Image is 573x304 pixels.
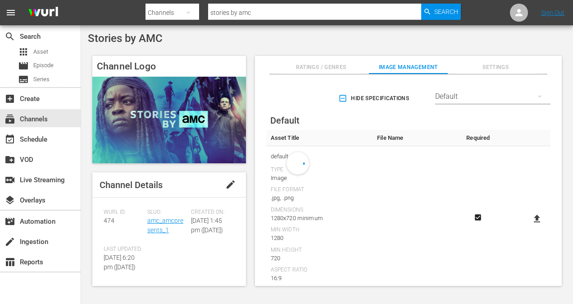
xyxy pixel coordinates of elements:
[271,166,368,174] div: Type
[33,61,54,70] span: Episode
[369,63,447,72] span: Image Management
[271,274,368,283] div: 16:9
[147,217,183,234] a: amc_amcpresents_1
[18,74,29,85] span: Series
[5,236,15,247] span: Ingestion
[435,84,550,109] div: Default
[271,226,368,234] div: Min Width
[33,75,50,84] span: Series
[5,7,16,18] span: menu
[271,214,368,223] div: 1280x720 minimum
[18,46,29,57] span: Asset
[5,93,15,104] span: Create
[5,154,15,165] span: VOD
[191,217,223,234] span: [DATE] 1:45 pm ([DATE])
[5,175,15,185] span: Live Streaming
[271,151,368,162] span: default
[271,247,368,254] div: Min Height
[5,216,15,227] span: Automation
[271,234,368,243] div: 1280
[270,115,300,126] span: Default
[104,254,136,271] span: [DATE] 6:20 pm ([DATE])
[5,31,15,42] span: Search
[462,130,494,146] th: Required
[5,134,15,145] span: Schedule
[147,209,186,216] span: Slug:
[225,179,236,190] span: edit
[271,186,368,193] div: File Format
[92,56,246,77] h4: Channel Logo
[541,9,564,16] a: Sign Out
[421,4,461,20] button: Search
[104,246,143,253] span: Last Updated:
[18,60,29,71] span: Episode
[434,4,458,20] span: Search
[337,86,413,111] button: Hide Specifications
[373,130,462,146] th: File Name
[220,174,241,195] button: edit
[33,47,48,56] span: Asset
[88,32,163,45] span: Stories by AMC
[271,267,368,274] div: Aspect Ratio
[282,63,360,72] span: Ratings / Genres
[191,209,230,216] span: Created On:
[100,180,163,190] span: Channel Details
[271,193,368,203] div: .jpg, .png
[92,77,246,163] img: Stories by AMC
[5,195,15,206] span: Overlays
[271,174,368,183] div: Image
[104,209,143,216] span: Wurl ID:
[104,217,114,224] span: 474
[266,130,373,146] th: Asset Title
[5,257,15,267] span: Reports
[22,2,65,23] img: ans4CAIJ8jUAAAAAAAAAAAAAAAAAAAAAAAAgQb4GAAAAAAAAAAAAAAAAAAAAAAAAJMjXAAAAAAAAAAAAAAAAAAAAAAAAgAT5G...
[271,207,368,214] div: Dimensions
[473,213,483,221] svg: Required
[271,254,368,263] div: 720
[456,63,535,72] span: Settings
[340,94,409,103] span: Hide Specifications
[5,114,15,124] span: Channels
